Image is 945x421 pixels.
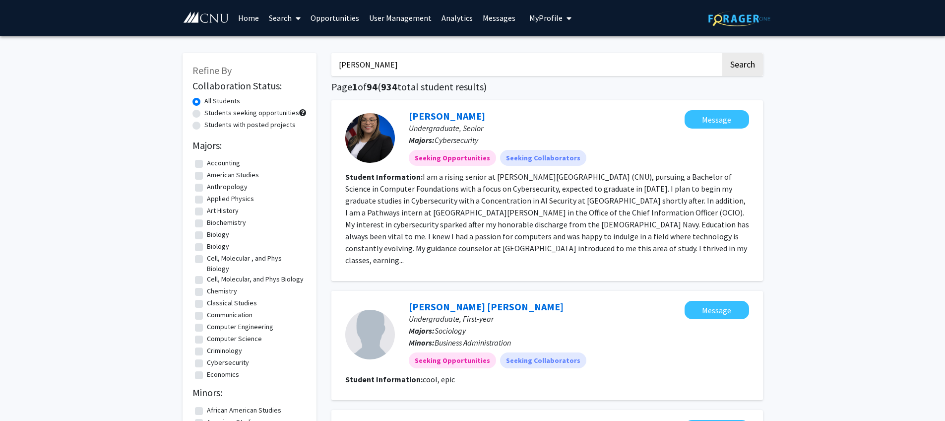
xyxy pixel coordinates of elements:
a: [PERSON_NAME] [PERSON_NAME] [409,300,564,313]
button: Message Briana Tolleson [685,110,749,129]
span: Business Administration [435,338,511,348]
b: Student Information: [345,374,423,384]
mat-chip: Seeking Opportunities [409,150,496,166]
b: Majors: [409,326,435,336]
label: Biology [207,241,229,252]
span: Sociology [435,326,466,336]
fg-read-more: cool, epic [423,374,455,384]
button: Search [722,53,763,76]
label: All Students [204,96,240,106]
b: Student Information: [345,172,423,182]
h1: Page of ( total student results) [331,81,763,93]
label: Biochemistry [207,217,246,228]
a: Messages [478,0,520,35]
label: Economics [207,369,239,380]
label: Cell, Molecular, and Phys Biology [207,274,304,284]
label: Cell, Molecular , and Phys Biology [207,253,304,274]
span: 1 [352,80,358,93]
label: Computer Engineering [207,322,273,332]
b: Minors: [409,338,435,348]
label: Cybersecurity [207,357,249,368]
mat-chip: Seeking Collaborators [500,150,586,166]
span: My Profile [529,13,563,23]
img: ForagerOne Logo [708,11,770,26]
b: Majors: [409,135,435,145]
iframe: Chat [7,376,42,414]
span: 934 [381,80,397,93]
input: Search Keywords [331,53,721,76]
span: Refine By [192,64,232,76]
h2: Minors: [192,387,307,399]
label: Students seeking opportunities [204,108,299,118]
h2: Collaboration Status: [192,80,307,92]
label: Students with posted projects [204,120,296,130]
label: Communication [207,310,252,320]
label: Chemistry [207,286,237,296]
a: Search [264,0,306,35]
mat-chip: Seeking Collaborators [500,352,586,368]
fg-read-more: I am a rising senior at [PERSON_NAME][GEOGRAPHIC_DATA] (CNU), pursuing a Bachelor of Science in C... [345,172,749,265]
h2: Majors: [192,140,307,151]
label: Biology [207,229,229,240]
label: Art History [207,206,239,216]
label: African American Studies [207,405,281,416]
span: Undergraduate, First-year [409,314,494,324]
label: Accounting [207,158,240,168]
button: Message Wilkes Ferguson [685,301,749,319]
img: Christopher Newport University Logo [183,11,230,24]
label: Classical Studies [207,298,257,308]
span: Undergraduate, Senior [409,123,483,133]
a: Home [233,0,264,35]
mat-chip: Seeking Opportunities [409,352,496,368]
span: Cybersecurity [435,135,478,145]
a: Opportunities [306,0,364,35]
a: Analytics [437,0,478,35]
a: [PERSON_NAME] [409,110,485,122]
label: Applied Physics [207,194,254,204]
a: User Management [364,0,437,35]
label: Computer Science [207,334,262,344]
label: American Studies [207,170,259,180]
label: Anthropology [207,182,248,192]
span: 94 [367,80,378,93]
label: Criminology [207,346,242,356]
